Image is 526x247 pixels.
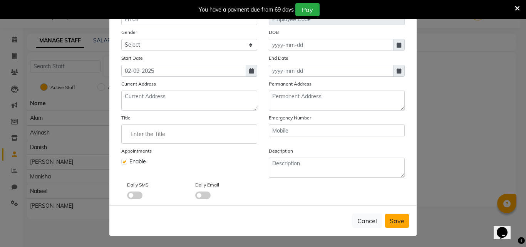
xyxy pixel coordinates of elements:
[125,126,254,142] input: Enter the Title
[269,148,293,155] label: Description
[269,81,312,87] label: Permanent Address
[269,55,288,62] label: End Date
[121,81,156,87] label: Current Address
[352,213,382,228] button: Cancel
[494,216,518,239] iframe: chat widget
[385,214,409,228] button: Save
[121,148,152,155] label: Appointments
[121,114,131,121] label: Title
[127,181,148,188] label: Daily SMS
[269,124,405,136] input: Mobile
[269,29,279,36] label: DOB
[129,158,146,166] span: Enable
[269,39,394,51] input: yyyy-mm-dd
[121,65,246,77] input: yyyy-mm-dd
[121,29,137,36] label: Gender
[295,3,320,16] button: Pay
[390,217,404,225] span: Save
[199,6,294,14] div: You have a payment due from 69 days
[195,181,219,188] label: Daily Email
[269,114,311,121] label: Emergency Number
[269,65,394,77] input: yyyy-mm-dd
[121,55,143,62] label: Start Date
